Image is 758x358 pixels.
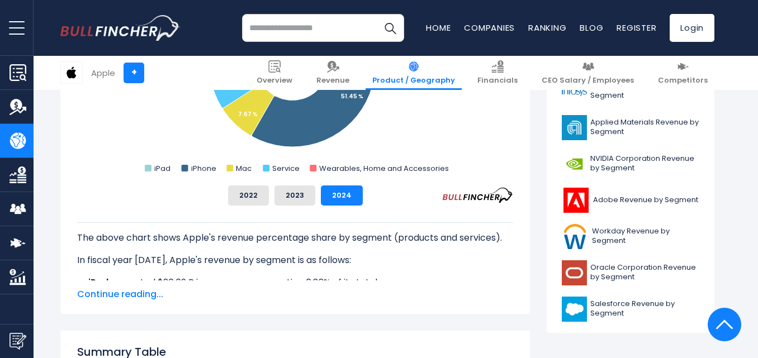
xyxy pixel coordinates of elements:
[562,297,587,322] img: CRM logo
[542,76,634,85] span: CEO Salary / Employees
[555,185,706,216] a: Adobe Revenue by Segment
[590,154,699,173] span: NVIDIA Corporation Revenue by Segment
[191,163,216,174] text: iPhone
[341,92,363,101] tspan: 51.45 %
[376,14,404,42] button: Search
[562,151,587,176] img: NVDA logo
[238,110,258,118] tspan: 7.67 %
[60,15,181,41] img: bullfincher logo
[321,185,363,206] button: 2024
[555,149,706,179] a: NVIDIA Corporation Revenue by Segment
[555,112,706,143] a: Applied Materials Revenue by Segment
[670,14,714,42] a: Login
[426,22,451,34] a: Home
[590,263,699,282] span: Oracle Corporation Revenue by Segment
[590,299,699,318] span: Salesforce Revenue by Segment
[651,56,714,90] a: Competitors
[77,276,513,289] li: generated $26.69 B in revenue, representing 6.83% of its total revenue.
[154,163,170,174] text: iPad
[316,76,349,85] span: Revenue
[562,115,587,140] img: AMAT logo
[372,76,455,85] span: Product / Geography
[477,76,518,85] span: Financials
[257,76,292,85] span: Overview
[562,260,587,285] img: ORCL logo
[580,22,603,34] a: Blog
[91,66,115,79] div: Apple
[366,56,462,90] a: Product / Geography
[593,195,698,205] span: Adobe Revenue by Segment
[590,118,699,137] span: Applied Materials Revenue by Segment
[77,254,513,267] p: In fiscal year [DATE], Apple's revenue by segment is as follows:
[590,82,699,101] span: Infosys Limited Revenue by Segment
[319,163,449,174] text: Wearables, Home and Accessories
[310,56,356,90] a: Revenue
[88,276,108,289] b: iPad
[562,224,589,249] img: WDAY logo
[272,163,300,174] text: Service
[228,185,269,206] button: 2022
[658,76,708,85] span: Competitors
[617,22,656,34] a: Register
[555,294,706,324] a: Salesforce Revenue by Segment
[236,163,252,174] text: Mac
[471,56,524,90] a: Financials
[555,257,706,288] a: Oracle Corporation Revenue by Segment
[535,56,641,90] a: CEO Salary / Employees
[555,221,706,252] a: Workday Revenue by Segment
[77,231,513,245] p: The above chart shows Apple's revenue percentage share by segment (products and services).
[60,15,181,41] a: Go to homepage
[562,188,590,213] img: ADBE logo
[274,185,315,206] button: 2023
[250,56,299,90] a: Overview
[528,22,566,34] a: Ranking
[562,79,587,104] img: INFY logo
[592,227,699,246] span: Workday Revenue by Segment
[77,288,513,301] span: Continue reading...
[124,63,144,83] a: +
[555,76,706,107] a: Infosys Limited Revenue by Segment
[61,62,82,83] img: AAPL logo
[464,22,515,34] a: Companies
